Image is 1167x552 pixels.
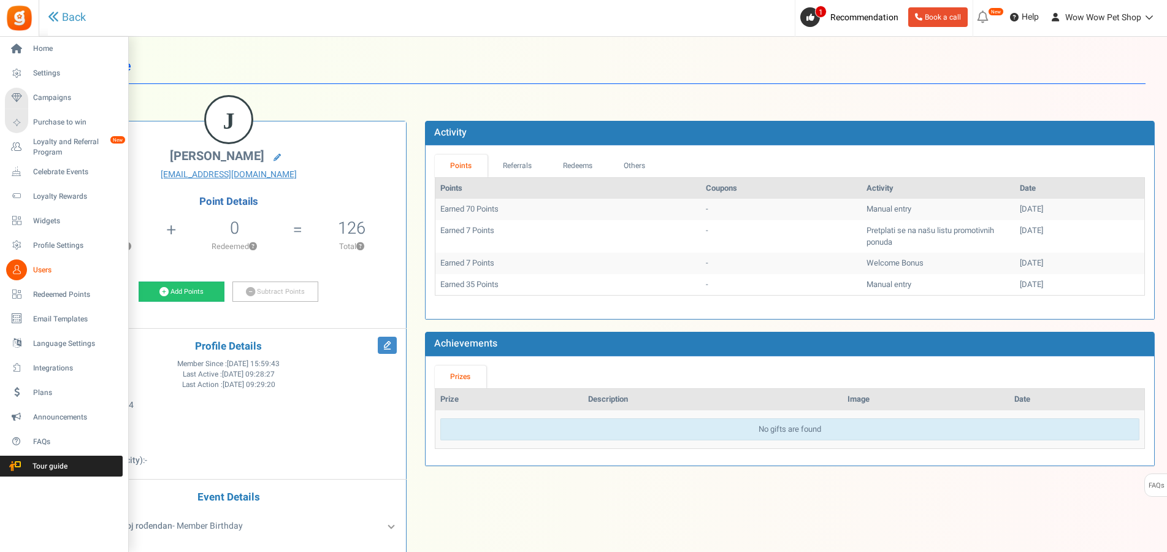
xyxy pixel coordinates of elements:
span: Member Since : [177,359,280,369]
span: Last Action : [182,380,275,390]
a: Plans [5,382,123,403]
th: Points [435,178,701,199]
a: FAQs [5,431,123,452]
p: : [61,436,397,448]
a: Redeemed Points [5,284,123,305]
a: Celebrate Events [5,161,123,182]
th: Image [843,389,1009,410]
span: FAQs [33,437,119,447]
span: - [145,454,147,467]
a: Integrations [5,358,123,378]
a: Email Templates [5,309,123,329]
td: - [701,199,862,220]
span: [DATE] 09:29:20 [223,380,275,390]
span: Campaigns [33,93,119,103]
em: New [110,136,126,144]
th: Coupons [701,178,862,199]
p: : [61,418,397,430]
a: [EMAIL_ADDRESS][DOMAIN_NAME] [61,169,397,181]
a: Subtract Points [232,282,318,302]
h4: Event Details [61,492,397,504]
span: 1 [815,6,827,18]
span: Home [33,44,119,54]
h4: Point Details [52,196,406,207]
span: Announcements [33,412,119,423]
span: Widgets [33,216,119,226]
a: Loyalty Rewards [5,186,123,207]
span: FAQs [1148,474,1165,497]
th: Description [583,389,843,410]
span: Redeemed Points [33,289,119,300]
a: Campaigns [5,88,123,109]
a: Referrals [488,155,548,177]
div: [DATE] [1020,204,1139,215]
a: Prizes [435,366,486,388]
td: Welcome Bonus [862,253,1015,274]
a: Announcements [5,407,123,427]
b: Achievements [434,336,497,351]
h5: 0 [230,219,239,237]
p: : [61,454,397,467]
a: Users [5,259,123,280]
span: Help [1019,11,1039,23]
h5: 126 [338,219,365,237]
a: Book a call [908,7,968,27]
th: Activity [862,178,1015,199]
p: Redeemed [178,241,292,252]
span: [DATE] 15:59:43 [227,359,280,369]
a: Language Settings [5,333,123,354]
span: Manual entry [867,278,911,290]
h1: User Profile [60,49,1146,84]
i: Edit Profile [378,337,397,354]
span: Wow Wow Pet Shop [1065,11,1141,24]
a: Home [5,39,123,59]
a: Redeems [547,155,608,177]
a: Profile Settings [5,235,123,256]
td: Earned 7 Points [435,253,701,274]
div: [DATE] [1020,225,1139,237]
th: Date [1015,178,1144,199]
div: No gifts are found [440,418,1139,441]
p: Total [304,241,400,252]
span: Settings [33,68,119,79]
button: ? [249,243,257,251]
th: Prize [435,389,583,410]
td: Earned 35 Points [435,274,701,296]
a: Others [608,155,661,177]
b: Activity [434,125,467,140]
button: Open LiveChat chat widget [10,5,47,42]
span: Loyalty and Referral Program [33,137,123,158]
span: Last Active : [183,369,275,380]
a: Points [435,155,488,177]
h4: Profile Details [61,341,397,353]
span: Tour guide [6,461,91,472]
td: - [701,253,862,274]
span: Celebrate Events [33,167,119,177]
em: New [988,7,1004,16]
a: Purchase to win [5,112,123,133]
a: Help [1005,7,1044,27]
a: Settings [5,63,123,84]
b: Unesi svoj rođendan [94,519,172,532]
img: Gratisfaction [6,4,33,32]
span: Language Settings [33,339,119,349]
span: Purchase to win [33,117,119,128]
td: - [701,220,862,253]
td: - [701,274,862,296]
span: Recommendation [830,11,898,24]
figcaption: J [206,97,251,145]
span: Loyalty Rewards [33,191,119,202]
span: Manual entry [867,203,911,215]
p: : [61,399,397,412]
div: [DATE] [1020,258,1139,269]
button: ? [356,243,364,251]
span: [PERSON_NAME] [170,147,264,165]
span: Email Templates [33,314,119,324]
span: [DATE] 09:28:27 [222,369,275,380]
span: Integrations [33,363,119,374]
th: Date [1009,389,1144,410]
td: Earned 7 Points [435,220,701,253]
span: Plans [33,388,119,398]
td: Pretplati se na našu listu promotivnih ponuda [862,220,1015,253]
span: Profile Settings [33,240,119,251]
